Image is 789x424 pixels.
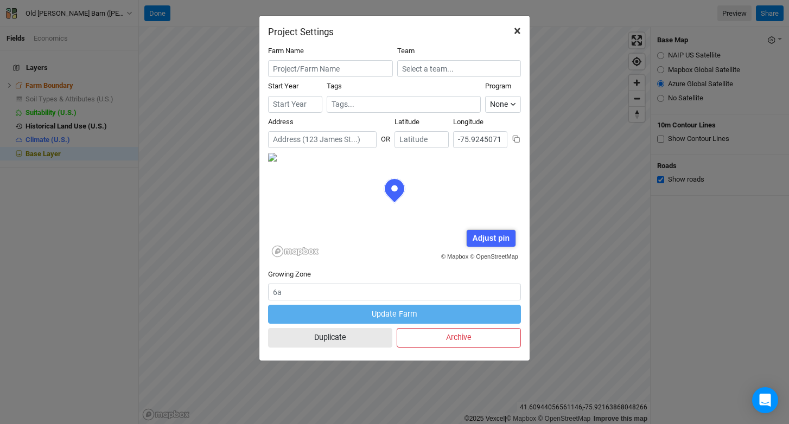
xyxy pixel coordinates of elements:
[268,305,521,324] button: Update Farm
[327,81,342,91] label: Tags
[268,60,393,77] input: Project/Farm Name
[485,81,511,91] label: Program
[268,81,298,91] label: Start Year
[268,46,304,56] label: Farm Name
[268,328,392,347] button: Duplicate
[268,269,311,279] label: Growing Zone
[397,60,521,77] input: Select a team...
[470,253,518,260] a: © OpenStreetMap
[441,253,468,260] a: © Mapbox
[397,328,521,347] button: Archive
[268,96,322,113] input: Start Year
[332,99,476,110] input: Tags...
[453,117,483,127] label: Longitude
[394,131,449,148] input: Latitude
[268,27,334,37] h2: Project Settings
[381,126,390,144] div: OR
[505,16,530,46] button: Close
[268,117,294,127] label: Address
[514,23,521,38] span: ×
[268,131,377,148] input: Address (123 James St...)
[467,230,515,247] div: Adjust pin
[394,117,419,127] label: Latitude
[490,99,508,110] div: None
[485,96,521,113] button: None
[453,131,507,148] input: Longitude
[268,284,521,300] input: 6a
[752,387,778,413] div: Open Intercom Messenger
[512,134,521,144] button: Copy
[397,46,415,56] label: Team
[271,245,319,258] a: Mapbox logo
